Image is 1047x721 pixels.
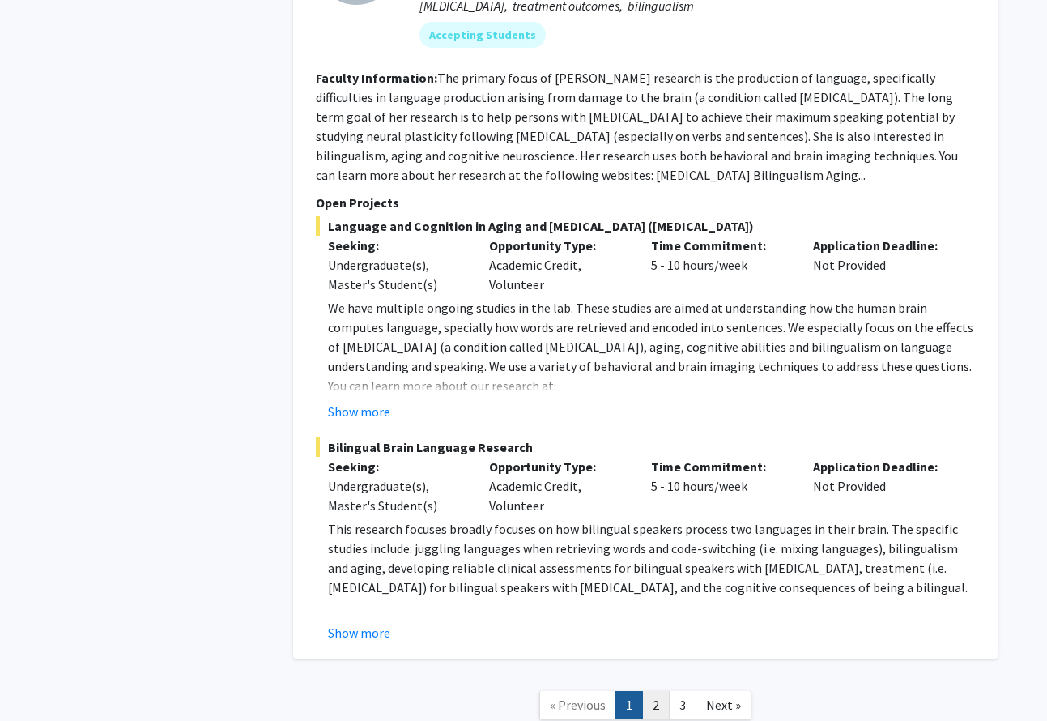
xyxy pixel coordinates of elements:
div: Not Provided [801,236,963,294]
a: Next [696,691,751,719]
span: « Previous [550,697,606,713]
b: Faculty Information: [316,70,437,86]
div: 5 - 10 hours/week [639,236,801,294]
mat-chip: Accepting Students [419,22,546,48]
span: Next » [706,697,741,713]
div: Undergraduate(s), Master's Student(s) [328,255,466,294]
fg-read-more: The primary focus of [PERSON_NAME] research is the production of language, specifically difficult... [316,70,958,183]
p: Opportunity Type: [489,457,627,476]
p: You can learn more about our research at: [328,376,975,395]
div: Undergraduate(s), Master's Student(s) [328,476,466,515]
button: Show more [328,402,390,421]
p: We have multiple ongoing studies in the lab. These studies are aimed at understanding how the hum... [328,298,975,376]
p: Time Commitment: [651,236,789,255]
p: Application Deadline: [813,236,951,255]
div: 5 - 10 hours/week [639,457,801,515]
p: Seeking: [328,457,466,476]
div: Not Provided [801,457,963,515]
p: Opportunity Type: [489,236,627,255]
span: Bilingual Brain Language Research [316,437,975,457]
p: Time Commitment: [651,457,789,476]
button: Show more [328,623,390,642]
p: This research focuses broadly focuses on how bilingual speakers process two languages in their br... [328,519,975,597]
a: 2 [642,691,670,719]
p: Seeking: [328,236,466,255]
div: Academic Credit, Volunteer [477,457,639,515]
span: Language and Cognition in Aging and [MEDICAL_DATA] ([MEDICAL_DATA]) [316,216,975,236]
a: Previous Page [539,691,616,719]
a: 3 [669,691,696,719]
a: 1 [615,691,643,719]
div: Academic Credit, Volunteer [477,236,639,294]
p: Open Projects [316,193,975,212]
p: Application Deadline: [813,457,951,476]
iframe: Chat [12,648,69,709]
